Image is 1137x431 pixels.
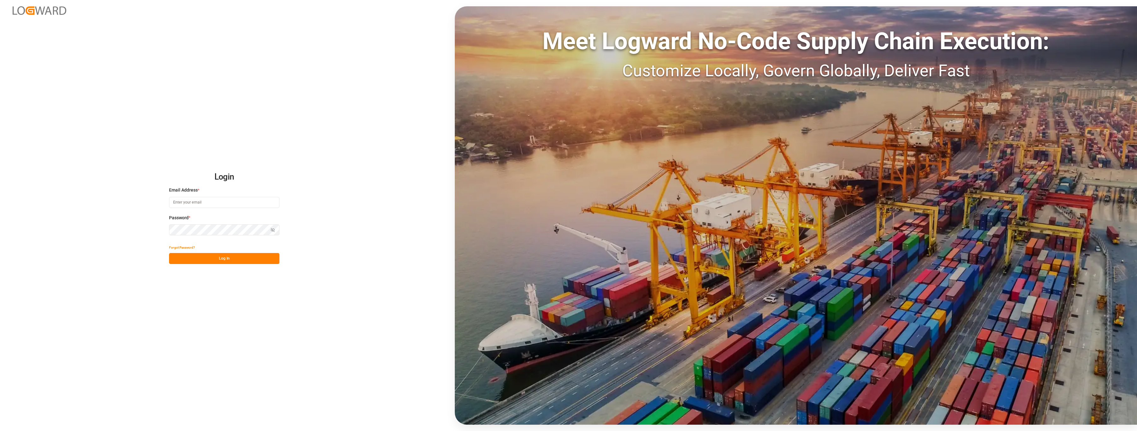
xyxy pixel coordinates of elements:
span: Password [169,215,189,221]
div: Customize Locally, Govern Globally, Deliver Fast [455,59,1137,83]
img: Logward_new_orange.png [13,6,66,15]
input: Enter your email [169,197,279,208]
button: Log In [169,253,279,264]
div: Meet Logward No-Code Supply Chain Execution: [455,24,1137,59]
h2: Login [169,167,279,187]
span: Email Address [169,187,198,193]
button: Forgot Password? [169,242,195,253]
